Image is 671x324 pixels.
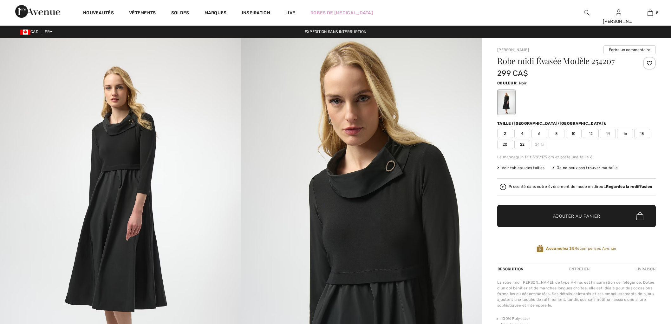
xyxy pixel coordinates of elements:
div: Le mannequin fait 5'9"/175 cm et porte une taille 6. [497,154,656,160]
img: Mes infos [616,9,621,17]
a: [PERSON_NAME] [497,48,529,52]
span: 5 [656,10,658,16]
span: 299 CA$ [497,69,528,78]
a: Robes de [MEDICAL_DATA] [310,10,373,16]
span: 12 [583,129,599,138]
span: 24 [531,140,547,149]
span: Récompenses Avenue [546,246,616,251]
a: Se connecter [616,10,621,16]
img: Canadian Dollar [20,30,30,35]
div: Taille ([GEOGRAPHIC_DATA]/[GEOGRAPHIC_DATA]): [497,121,608,126]
strong: Regardez la rediffusion [606,184,652,189]
div: Noir [498,90,515,114]
img: ring-m.svg [541,143,544,146]
span: Inspiration [242,10,270,17]
a: 5 [635,9,666,17]
div: Je ne peux pas trouver ma taille [552,165,618,171]
a: Nouveautés [83,10,114,17]
img: recherche [584,9,590,17]
button: Ajouter au panier [497,205,656,227]
strong: Accumulez 35 [546,246,575,251]
button: Écrire un commentaire [603,45,656,54]
li: 100% Polyester [501,316,656,321]
a: Vêtements [129,10,156,17]
span: 18 [634,129,650,138]
span: 14 [600,129,616,138]
span: 22 [514,140,530,149]
a: Live [285,10,295,16]
span: Noir [519,81,527,85]
a: Soldes [171,10,189,17]
span: 10 [566,129,582,138]
span: 6 [531,129,547,138]
img: Bag.svg [636,212,643,220]
a: Marques [205,10,227,17]
span: Voir tableau des tailles [497,165,545,171]
span: 20 [497,140,513,149]
div: Presenté dans notre événement de mode en direct. [509,185,652,189]
span: 16 [617,129,633,138]
div: La robe midi [PERSON_NAME], de type A-line, est l'incarnation de l'élégance. Dotée d'un col bénit... [497,280,656,308]
div: Livraison [634,263,656,275]
div: Description [497,263,525,275]
img: Regardez la rediffusion [500,184,506,190]
span: FR [45,30,53,34]
span: Ajouter au panier [553,213,600,220]
div: Entretien [564,263,595,275]
span: Couleur: [497,81,518,85]
span: 8 [549,129,564,138]
span: 2 [497,129,513,138]
img: Mon panier [648,9,653,17]
h1: Robe midi Évasée Modèle 254207 [497,57,629,65]
span: 4 [514,129,530,138]
span: CAD [20,30,41,34]
img: 1ère Avenue [15,5,60,18]
div: [PERSON_NAME] [603,18,634,25]
img: Récompenses Avenue [537,244,544,253]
